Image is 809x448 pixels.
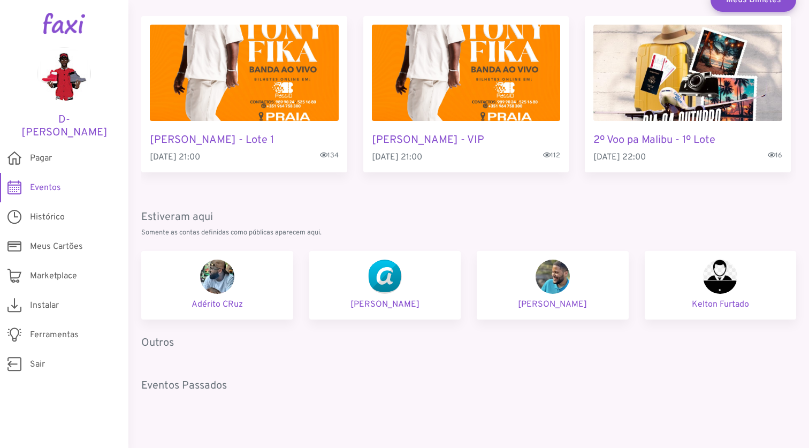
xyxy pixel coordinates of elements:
img: Kelton Furtado [703,260,737,294]
a: TONY FIKA - VIP [PERSON_NAME] - VIP [DATE] 21:00112 [363,16,569,172]
span: Histórico [30,211,65,224]
p: Adérito CRuz [150,298,285,311]
img: Joelson Leal [536,260,570,294]
h5: [PERSON_NAME] - Lote 1 [150,134,339,147]
div: 2 / 3 [363,16,569,172]
span: Instalar [30,299,59,312]
a: Adérito CRuz Adérito CRuz [141,251,293,320]
p: Somente as contas definidas como públicas aparecem aqui. [141,228,796,238]
a: Kelton Furtado Kelton Furtado [645,251,797,320]
a: Anilton Dias [PERSON_NAME] [309,251,461,320]
p: [DATE] 21:00 [150,151,339,164]
span: Pagar [30,152,52,165]
p: [DATE] 21:00 [372,151,561,164]
span: Meus Cartões [30,240,83,253]
div: 3 / 3 [585,16,791,172]
h5: Eventos Passados [141,379,796,392]
p: [PERSON_NAME] [318,298,453,311]
a: D-[PERSON_NAME] [16,47,112,139]
img: Anilton Dias [368,260,402,294]
h5: 2º Voo pa Malibu - 1º Lote [593,134,782,147]
img: Adérito CRuz [200,260,234,294]
span: 134 [320,151,339,161]
h5: Estiveram aqui [141,211,796,224]
img: 2º Voo pa Malibu - 1º Lote [593,25,782,121]
h5: [PERSON_NAME] - VIP [372,134,561,147]
img: TONY FIKA - Lote 1 [150,25,339,121]
a: TONY FIKA - Lote 1 [PERSON_NAME] - Lote 1 [DATE] 21:00134 [141,16,347,172]
span: 16 [768,151,782,161]
span: Eventos [30,181,61,194]
a: Joelson Leal [PERSON_NAME] [477,251,629,320]
img: TONY FIKA - VIP [372,25,561,121]
h5: D-[PERSON_NAME] [16,113,112,139]
p: Kelton Furtado [653,298,788,311]
span: Marketplace [30,270,77,283]
p: [PERSON_NAME] [485,298,620,311]
p: [DATE] 22:00 [593,151,782,164]
span: Ferramentas [30,329,79,341]
span: Sair [30,358,45,371]
span: 112 [543,151,560,161]
a: 2º Voo pa Malibu - 1º Lote 2º Voo pa Malibu - 1º Lote [DATE] 22:0016 [585,16,791,172]
div: 1 / 3 [141,16,347,172]
h5: Outros [141,337,796,350]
